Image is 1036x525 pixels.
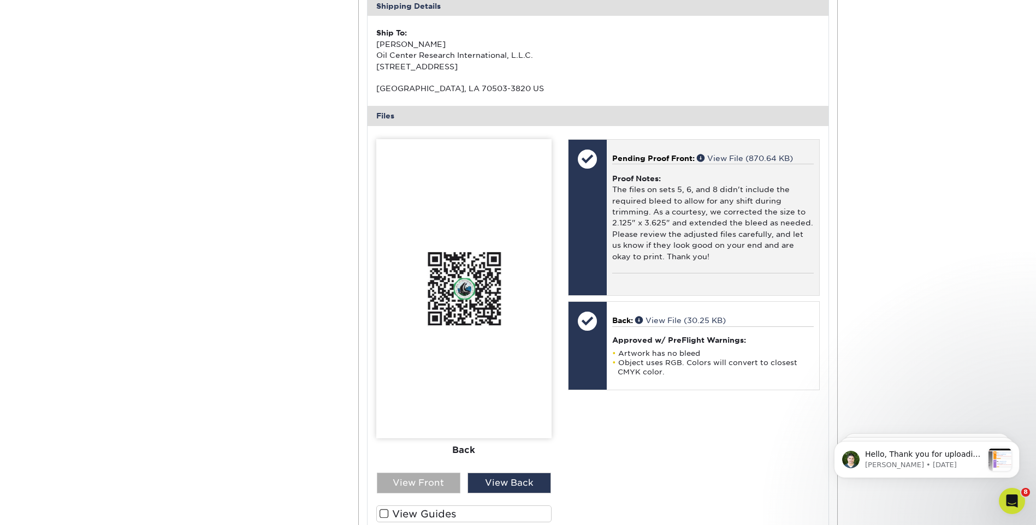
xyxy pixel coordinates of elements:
div: The files on sets 5, 6, and 8 didn't include the required bleed to allow for any shift during tri... [612,164,814,273]
strong: Ship To: [376,28,407,37]
span: Pending Proof Front: [612,154,695,163]
div: Files [368,106,828,126]
li: Object uses RGB. Colors will convert to closest CMYK color. [612,358,814,377]
span: Back: [612,316,633,325]
iframe: Google Customer Reviews [3,492,93,521]
div: [PERSON_NAME] Oil Center Research International, L.L.C. [STREET_ADDRESS] [GEOGRAPHIC_DATA], LA 70... [376,27,598,94]
h4: Approved w/ PreFlight Warnings: [612,336,814,344]
div: View Front [377,473,460,493]
label: View Guides [376,505,552,522]
li: Artwork has no bleed [612,349,814,358]
a: View File (870.64 KB) [697,154,793,163]
iframe: Intercom notifications message [818,419,1036,496]
div: Back [376,438,552,462]
strong: Proof Notes: [612,174,661,183]
iframe: Intercom live chat [999,488,1025,514]
a: View File (30.25 KB) [635,316,726,325]
span: 8 [1021,488,1030,497]
div: View Back [467,473,551,493]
